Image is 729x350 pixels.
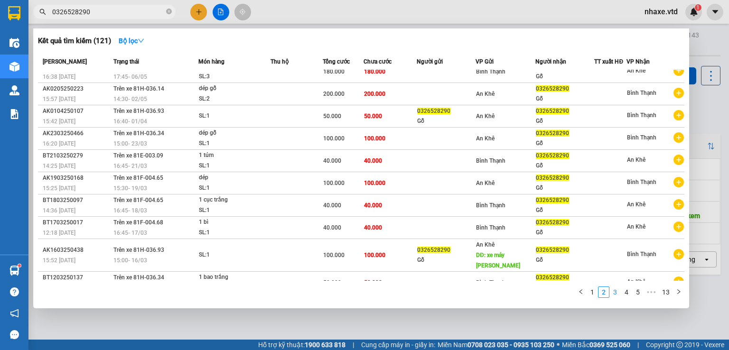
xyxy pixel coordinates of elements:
[199,150,270,161] div: 1 túm
[536,205,594,215] div: Gỗ
[598,286,609,298] li: 2
[476,68,505,75] span: Bình Thạnh
[536,228,594,238] div: Gỗ
[113,163,147,169] span: 16:45 - 21/03
[113,197,163,203] span: Trên xe 81F-004.65
[578,289,584,295] span: left
[10,330,19,339] span: message
[633,287,643,297] a: 5
[43,151,111,161] div: BT2103250279
[594,58,623,65] span: TT xuất HĐ
[38,36,111,46] h3: Kết quả tìm kiếm ( 121 )
[43,96,75,102] span: 15:57 [DATE]
[323,68,345,75] span: 180.000
[476,135,495,142] span: An Khê
[8,6,20,20] img: logo-vxr
[476,202,505,209] span: Bình Thạnh
[476,157,505,164] span: Bình Thạnh
[43,273,111,283] div: BT1203250137
[476,279,505,286] span: Bình Thạnh
[39,9,46,15] span: search
[364,279,382,286] span: 50.000
[417,255,475,265] div: Gỗ
[113,85,164,92] span: Trên xe 81H-036.14
[673,155,684,165] span: plus-circle
[364,68,385,75] span: 180.000
[536,161,594,171] div: Gỗ
[199,217,270,228] div: 1 bì
[113,140,147,147] span: 15:00 - 23/03
[199,72,270,82] div: SL: 3
[113,230,147,236] span: 16:45 - 17/03
[323,252,345,258] span: 100.000
[113,257,147,264] span: 15:00 - 16/03
[199,138,270,149] div: SL: 1
[43,106,111,116] div: AK0104250107
[609,286,621,298] li: 3
[536,94,594,104] div: Gỗ
[10,287,19,296] span: question-circle
[673,249,684,259] span: plus-circle
[9,266,19,276] img: warehouse-icon
[627,134,656,141] span: Bình Thạnh
[476,241,495,248] span: An Khê
[626,58,650,65] span: VP Nhận
[199,183,270,193] div: SL: 1
[323,224,341,231] span: 40.000
[476,113,495,120] span: An Khê
[9,38,19,48] img: warehouse-icon
[199,228,270,238] div: SL: 1
[536,130,569,137] span: 0326528290
[113,152,163,159] span: Trên xe 81E-003.09
[43,118,75,125] span: 15:42 [DATE]
[476,252,520,269] span: DĐ: xe máy [PERSON_NAME]
[627,251,656,258] span: Bình Thạnh
[644,286,659,298] li: Next 5 Pages
[536,247,569,253] span: 0326528290
[43,74,75,80] span: 16:38 [DATE]
[43,185,75,192] span: 15:25 [DATE]
[673,276,684,287] span: plus-circle
[536,116,594,126] div: Gỗ
[113,274,164,281] span: Trên xe 81H-036.34
[659,287,673,297] a: 13
[364,252,385,258] span: 100.000
[113,108,164,114] span: Trên xe 81H-036.93
[138,37,144,44] span: down
[199,128,270,138] div: dép gỗ
[199,94,270,104] div: SL: 2
[271,58,289,65] span: Thu hộ
[113,185,147,192] span: 15:30 - 19/03
[673,65,684,76] span: plus-circle
[43,140,75,147] span: 16:20 [DATE]
[417,116,475,126] div: Gỗ
[9,62,19,72] img: warehouse-icon
[364,91,385,97] span: 200.000
[364,224,382,231] span: 40.000
[113,175,163,181] span: Trên xe 81F-004.65
[627,67,645,74] span: An Khê
[627,90,656,96] span: Bình Thạnh
[52,7,164,17] input: Tìm tên, số ĐT hoặc mã đơn
[323,135,345,142] span: 100.000
[673,110,684,120] span: plus-circle
[536,72,594,82] div: Gỗ
[43,195,111,205] div: BT1803250097
[417,108,450,114] span: 0326528290
[166,8,172,17] span: close-circle
[323,91,345,97] span: 200.000
[166,9,172,14] span: close-circle
[587,287,598,297] a: 1
[113,130,164,137] span: Trên xe 81H-036.34
[18,264,21,267] sup: 1
[199,161,270,171] div: SL: 1
[323,113,341,120] span: 50.000
[113,247,164,253] span: Trên xe 81H-036.93
[627,201,645,208] span: An Khê
[536,274,569,281] span: 0326528290
[43,245,111,255] div: AK1603250438
[627,179,656,185] span: Bình Thạnh
[364,58,392,65] span: Chưa cước
[476,180,495,186] span: An Khê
